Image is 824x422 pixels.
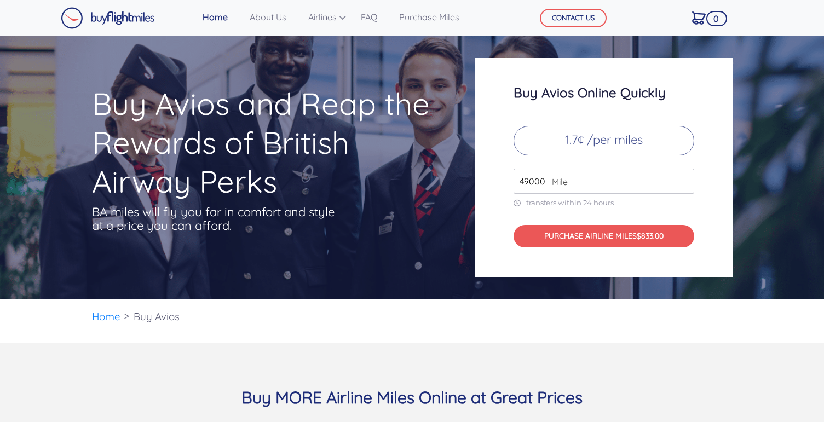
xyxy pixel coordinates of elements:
p: transfers within 24 hours [514,198,694,207]
h3: Buy Avios Online Quickly [514,85,694,100]
p: BA miles will fly you far in comfort and style at a price you can afford. [92,205,338,233]
span: 0 [706,11,727,26]
h1: Buy Avios and Reap the Rewards of British Airway Perks [92,84,433,201]
a: Airlines [304,6,343,28]
a: Home [198,6,232,28]
button: PURCHASE AIRLINE MILES$833.00 [514,225,694,247]
li: Buy Avios [128,299,185,334]
img: Cart [692,11,706,25]
a: Buy Flight Miles Logo [61,4,155,32]
a: FAQ [356,6,382,28]
h3: Buy MORE Airline Miles Online at Great Prices [92,387,733,408]
p: 1.7¢ /per miles [514,126,694,155]
a: Purchase Miles [395,6,464,28]
img: Buy Flight Miles Logo [61,7,155,29]
a: About Us [245,6,291,28]
a: 0 [688,6,710,29]
a: Home [92,310,120,323]
span: $833.00 [637,231,664,241]
button: CONTACT US [540,9,607,27]
span: Mile [546,175,568,188]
